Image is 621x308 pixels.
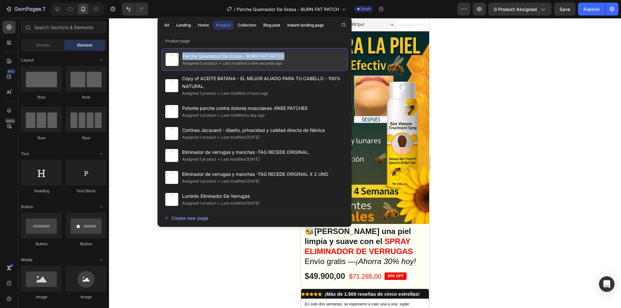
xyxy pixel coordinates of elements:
span: / [234,6,235,13]
span: Eliminador de verrugas y manchas -TAG RECEDE ORIGINAL X 2 UND [182,170,328,178]
div: Assigned 1 product [182,112,216,119]
div: 450 [6,69,16,74]
span: Potente parche contra dolores musculares. KNEE PATCHES [182,104,308,112]
span: Media [21,257,32,263]
div: Undo/Redo [122,3,148,16]
button: Home [195,21,212,30]
div: Heading [21,188,62,194]
div: Create new page [164,215,208,221]
div: Blog post [263,22,280,28]
div: Assigned 1 product [182,178,216,185]
button: Save [554,3,575,16]
span: Cortinas Jacquard - diseño, privacidad y calidad directa de fábrica [182,126,325,134]
span: Toggle open [96,149,106,159]
span: • [218,179,220,184]
div: Collection [238,22,256,28]
span: Button [21,204,33,210]
button: Create new page [164,211,345,224]
div: Assigned 1 product [182,90,216,97]
button: Landing [173,21,194,30]
div: Button [21,241,62,247]
button: All [161,21,172,30]
div: Instant landing page [287,22,324,28]
span: Toggle open [96,55,106,65]
div: Image [21,294,62,300]
span: Copy of ACEITE BATANA - EL MEJOR ALIADO PARA TU CABELLO - 100% NATURAL. [182,75,344,90]
div: Row [66,135,106,141]
button: Blog post [260,21,283,30]
div: Last modified [DATE] [216,134,259,141]
div: Row [66,94,106,100]
div: Last modified 2 hours ago [216,90,268,97]
div: Assigned 0 product [182,60,218,67]
div: Publish [583,6,600,13]
div: Last modified a day ago [216,112,265,119]
p: Product page [158,38,352,44]
span: • [218,113,220,118]
div: Assigned 1 product [182,134,216,141]
iframe: Design area [301,18,429,308]
span: • [218,157,220,162]
div: Landing [176,22,191,28]
span: • [218,91,220,96]
span: • [218,201,220,206]
div: Open Intercom Messenger [599,276,615,292]
button: Collection [235,21,259,30]
span: Section [36,42,50,48]
span: Text [21,151,29,157]
div: Text Block [66,188,106,194]
div: Last modified [DATE] [216,178,259,185]
div: Last modified a few seconds ago [218,60,282,67]
button: Publish [578,3,605,16]
span: Parche Quemador De Grasa - BURN FAT PATCH [182,52,284,60]
div: Home [198,22,209,28]
input: Search Sections & Elements [21,21,106,34]
div: Beta [5,118,16,123]
div: All [164,22,169,28]
p: 7 [42,5,45,13]
span: Eliminador de verrugas y manchas -TAG RECEDE ORIGINAL. [182,148,310,156]
div: Last modified [DATE] [216,200,259,207]
span: Element [77,42,92,48]
div: Image [66,294,106,300]
button: Product [213,21,234,30]
span: Toggle open [96,255,106,265]
div: Last modified [DATE] [216,156,259,163]
button: Instant landing page [284,21,327,30]
span: Layout [21,57,34,63]
div: Product [216,22,231,28]
div: Assigned 1 product [182,156,216,163]
div: Assigned 1 product [182,200,216,207]
span: 0 product assigned [494,6,537,13]
div: Row [21,135,62,141]
span: Parche Quemador De Grasa - BURN FAT PATCH [237,6,339,13]
span: • [218,135,220,140]
span: • [219,61,221,66]
span: Luminiix Eliminador De Verrugas [182,192,259,200]
button: 0 product assigned [488,3,551,16]
span: Draft [361,6,371,12]
div: Row [21,94,62,100]
div: Button [66,241,106,247]
span: Save [560,6,570,12]
span: Toggle open [96,202,106,212]
button: 7 [3,3,48,16]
